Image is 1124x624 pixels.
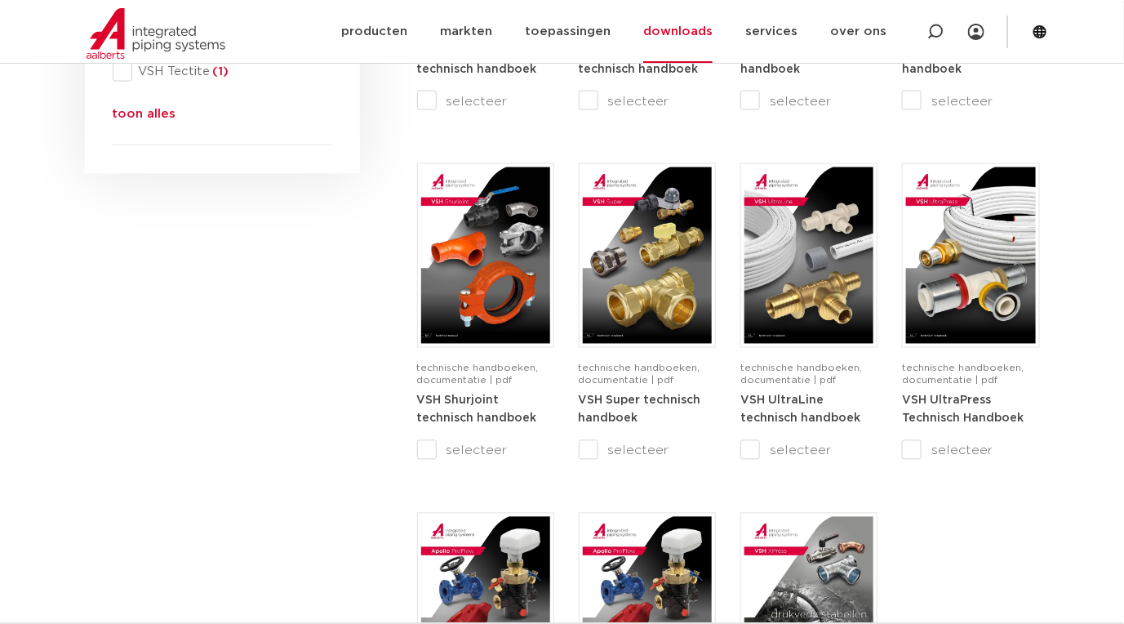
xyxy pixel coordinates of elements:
[417,46,537,75] strong: VSH PowerPress technisch handboek
[417,394,537,425] a: VSH Shurjoint technisch handboek
[902,441,1039,461] label: selecteer
[417,441,554,461] label: selecteer
[579,394,701,425] a: VSH Super technisch handboek
[902,394,1024,425] a: VSH UltraPress Technisch Handboek
[417,91,554,111] label: selecteer
[906,167,1035,344] img: VSH-UltraPress_A4TM_5008751_2025_3.0_NL-pdf.jpg
[740,441,877,461] label: selecteer
[579,46,699,75] strong: VSH SudoPress technisch handboek
[740,363,862,386] span: technische handboeken, documentatie | pdf
[579,91,716,111] label: selecteer
[583,167,712,344] img: VSH-Super_A4TM_5007411-2022-2.1_NL-1-pdf.jpg
[740,395,860,425] strong: VSH UltraLine technisch handboek
[579,363,700,386] span: technische handboeken, documentatie | pdf
[902,91,1039,111] label: selecteer
[902,363,1024,386] span: technische handboeken, documentatie | pdf
[211,65,229,78] span: (1)
[417,45,537,75] a: VSH PowerPress technisch handboek
[132,64,332,80] span: VSH Tectite
[113,62,332,82] div: VSH Tectite(1)
[740,46,868,75] strong: VSH XPress technisch handboek
[740,394,860,425] a: VSH UltraLine technisch handboek
[579,45,699,75] a: VSH SudoPress technisch handboek
[113,105,176,131] button: toon alles
[579,395,701,425] strong: VSH Super technisch handboek
[744,167,873,344] img: VSH-UltraLine_A4TM_5010216_2022_1.0_NL-pdf.jpg
[417,363,539,386] span: technische handboeken, documentatie | pdf
[740,91,877,111] label: selecteer
[421,167,550,344] img: VSH-Shurjoint_A4TM_5008731_2024_3.0_EN-pdf.jpg
[740,45,868,75] a: VSH XPress technisch handboek
[579,441,716,461] label: selecteer
[902,45,1033,75] a: VSH Tectite technisch handboek
[417,395,537,425] strong: VSH Shurjoint technisch handboek
[902,395,1024,425] strong: VSH UltraPress Technisch Handboek
[902,46,1033,75] strong: VSH Tectite technisch handboek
